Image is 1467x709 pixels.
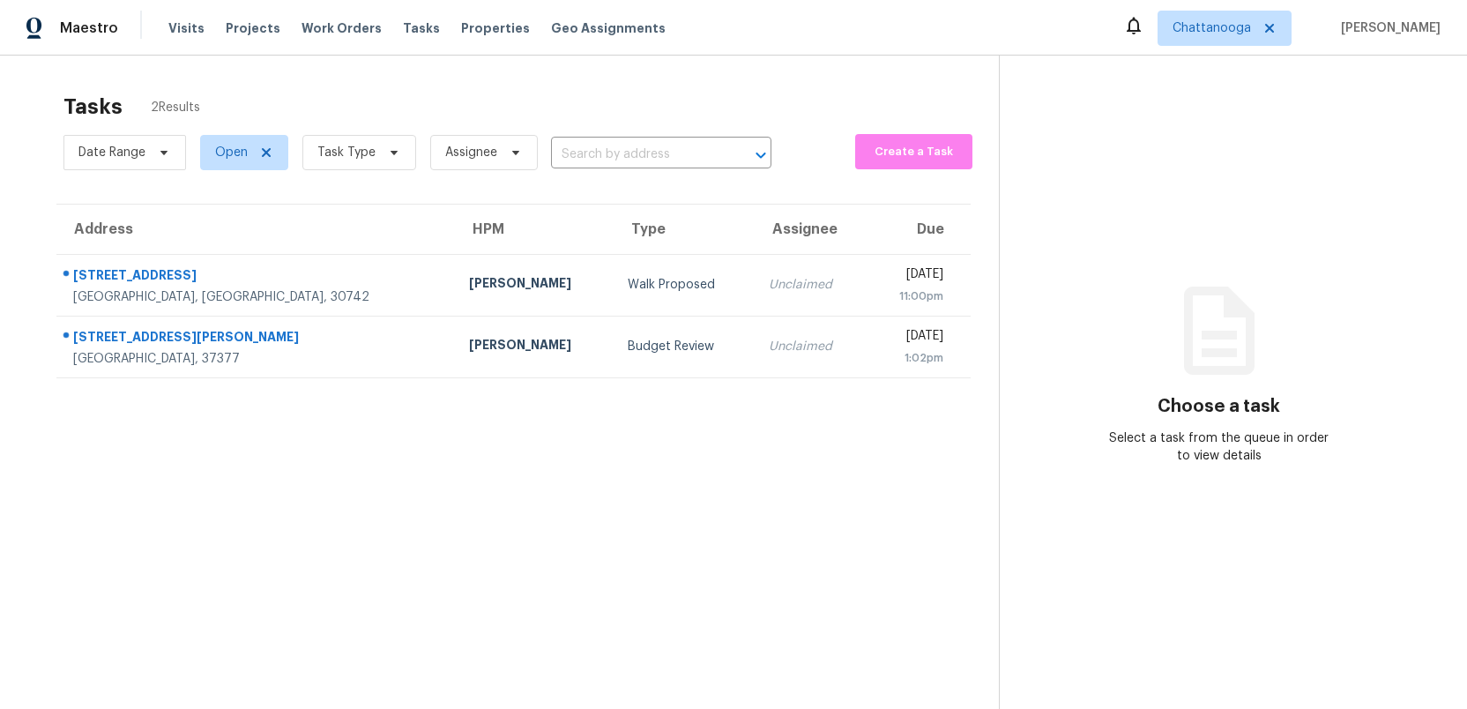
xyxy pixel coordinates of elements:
div: Walk Proposed [628,276,741,294]
div: [GEOGRAPHIC_DATA], 37377 [73,350,441,368]
h3: Choose a task [1158,398,1280,415]
button: Open [748,143,773,168]
div: [PERSON_NAME] [469,336,599,358]
div: [PERSON_NAME] [469,274,599,296]
th: Due [867,205,971,254]
button: Create a Task [855,134,972,169]
th: Type [614,205,755,254]
span: Create a Task [864,142,964,162]
div: [GEOGRAPHIC_DATA], [GEOGRAPHIC_DATA], 30742 [73,288,441,306]
span: Projects [226,19,280,37]
span: Tasks [403,22,440,34]
div: Select a task from the queue in order to view details [1109,429,1329,465]
span: Chattanooga [1173,19,1251,37]
span: Task Type [317,144,376,161]
th: Assignee [755,205,867,254]
span: Properties [461,19,530,37]
span: Open [215,144,248,161]
h2: Tasks [63,98,123,116]
th: HPM [455,205,614,254]
div: Unclaimed [769,276,853,294]
span: Visits [168,19,205,37]
div: [DATE] [881,327,943,349]
div: [DATE] [881,265,943,287]
span: Work Orders [302,19,382,37]
span: Geo Assignments [551,19,666,37]
span: 2 Results [151,99,200,116]
span: Date Range [78,144,145,161]
div: 1:02pm [881,349,943,367]
th: Address [56,205,455,254]
div: 11:00pm [881,287,943,305]
span: Assignee [445,144,497,161]
div: [STREET_ADDRESS] [73,266,441,288]
input: Search by address [551,141,722,168]
div: [STREET_ADDRESS][PERSON_NAME] [73,328,441,350]
div: Unclaimed [769,338,853,355]
div: Budget Review [628,338,741,355]
span: Maestro [60,19,118,37]
span: [PERSON_NAME] [1334,19,1441,37]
